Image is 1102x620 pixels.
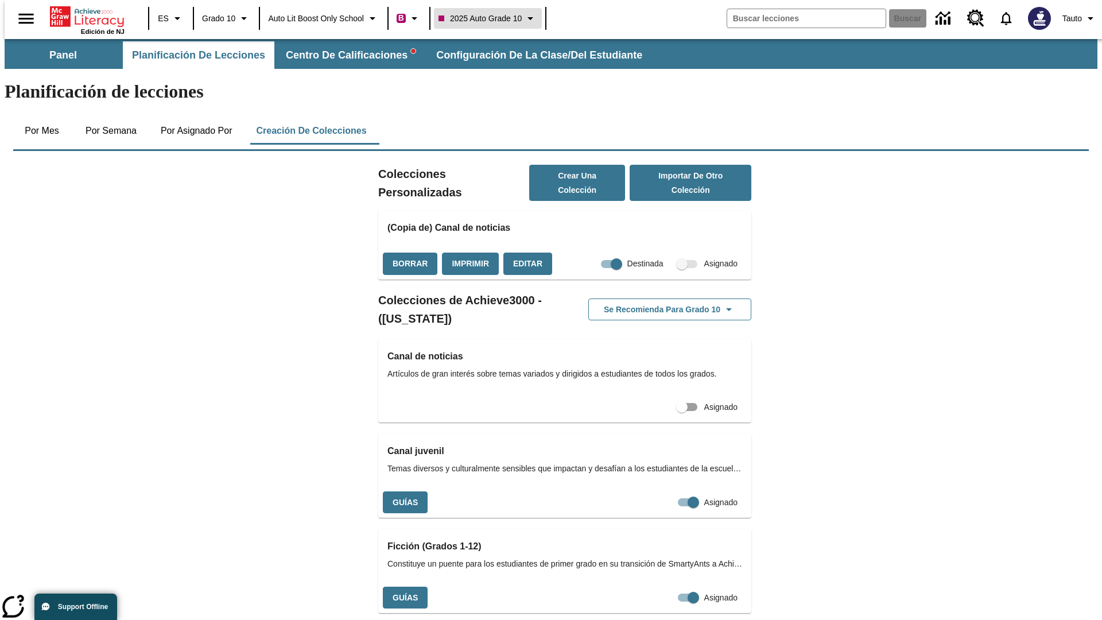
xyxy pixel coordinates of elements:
span: Support Offline [58,603,108,611]
a: Notificaciones [991,3,1021,33]
span: Configuración de la clase/del estudiante [436,49,642,62]
span: Planificación de lecciones [132,49,265,62]
span: Edición de NJ [81,28,125,35]
span: Grado 10 [202,13,235,25]
h3: (Copia de) Canal de noticias [387,220,742,236]
img: Avatar [1028,7,1051,30]
button: Por semana [76,117,146,145]
span: Tauto [1062,13,1082,25]
a: Portada [50,5,125,28]
button: Creación de colecciones [247,117,375,145]
svg: writing assistant alert [411,49,416,53]
button: Escoja un nuevo avatar [1021,3,1058,33]
span: Panel [49,49,77,62]
button: Boost El color de la clase es rojo violeta. Cambiar el color de la clase. [392,8,426,29]
button: Guías [383,491,428,514]
div: Subbarra de navegación [5,39,1097,69]
button: Borrar [383,253,437,275]
button: Guías [383,587,428,609]
button: Escuela: Auto Lit Boost only School, Seleccione su escuela [263,8,384,29]
button: Abrir el menú lateral [9,2,43,36]
button: Planificación de lecciones [123,41,274,69]
div: Portada [50,4,125,35]
button: Clase: 2025 Auto Grade 10, Selecciona una clase [434,8,542,29]
span: B [398,11,404,25]
button: Grado: Grado 10, Elige un grado [197,8,255,29]
button: Lenguaje: ES, Selecciona un idioma [153,8,189,29]
a: Centro de recursos, Se abrirá en una pestaña nueva. [960,3,991,34]
button: Configuración de la clase/del estudiante [427,41,651,69]
button: Imprimir, Se abrirá en una ventana nueva [442,253,499,275]
span: Centro de calificaciones [286,49,416,62]
span: Constituye un puente para los estudiantes de primer grado en su transición de SmartyAnts a Achiev... [387,558,742,570]
span: Auto Lit Boost only School [268,13,364,25]
a: Centro de información [929,3,960,34]
h2: Colecciones Personalizadas [378,165,529,201]
button: Por mes [13,117,71,145]
button: Centro de calificaciones [277,41,425,69]
span: Asignado [704,258,738,270]
input: Buscar campo [727,9,886,28]
h3: Canal de noticias [387,348,742,365]
button: Por asignado por [152,117,242,145]
h3: Ficción (Grados 1-12) [387,538,742,555]
h1: Planificación de lecciones [5,81,1097,102]
span: ES [158,13,169,25]
span: Asignado [704,401,738,413]
button: Crear una colección [529,165,626,201]
span: Asignado [704,497,738,509]
div: Subbarra de navegación [5,41,653,69]
button: Importar de otro Colección [630,165,751,201]
span: 2025 Auto Grade 10 [439,13,522,25]
button: Se recomienda para Grado 10 [588,299,751,321]
span: Artículos de gran interés sobre temas variados y dirigidos a estudiantes de todos los grados. [387,368,742,380]
h3: Canal juvenil [387,443,742,459]
button: Support Offline [34,594,117,620]
span: Destinada [627,258,663,270]
button: Perfil/Configuración [1058,8,1102,29]
span: Asignado [704,592,738,604]
button: Editar [503,253,552,275]
span: Temas diversos y culturalmente sensibles que impactan y desafían a los estudiantes de la escuela ... [387,463,742,475]
button: Panel [6,41,121,69]
h2: Colecciones de Achieve3000 - ([US_STATE]) [378,291,565,328]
